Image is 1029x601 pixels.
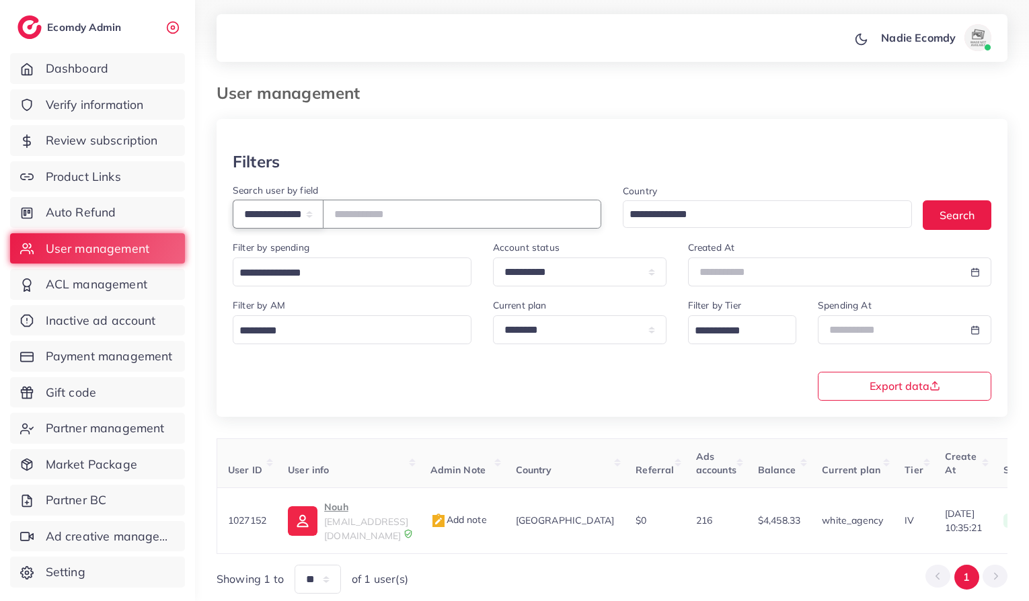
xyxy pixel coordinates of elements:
[10,449,185,480] a: Market Package
[217,571,284,587] span: Showing 1 to
[625,204,894,225] input: Search for option
[10,197,185,228] a: Auto Refund
[870,380,940,391] span: Export data
[430,513,447,529] img: admin_note.cdd0b510.svg
[696,450,736,476] span: Ads accounts
[758,464,796,476] span: Balance
[822,514,883,526] span: white_agency
[758,514,800,526] span: $4,458.33
[352,571,408,587] span: of 1 user(s)
[46,419,165,437] span: Partner management
[10,161,185,192] a: Product Links
[46,168,121,186] span: Product Links
[46,132,158,149] span: Review subscription
[228,464,262,476] span: User ID
[493,241,560,254] label: Account status
[818,298,872,312] label: Spending At
[954,565,979,590] button: Go to page 1
[47,21,124,34] h2: Ecomdy Admin
[636,464,674,476] span: Referral
[288,499,408,543] a: Nouh[EMAIL_ADDRESS][DOMAIN_NAME]
[235,321,454,342] input: Search for option
[10,269,185,300] a: ACL management
[688,241,735,254] label: Created At
[923,200,991,229] button: Search
[288,464,329,476] span: User info
[688,298,741,312] label: Filter by Tier
[235,263,454,284] input: Search for option
[516,514,615,526] span: [GEOGRAPHIC_DATA]
[430,514,487,526] span: Add note
[10,413,185,444] a: Partner management
[925,565,1007,590] ul: Pagination
[10,233,185,264] a: User management
[10,89,185,120] a: Verify information
[822,464,880,476] span: Current plan
[623,184,657,198] label: Country
[46,312,156,329] span: Inactive ad account
[46,96,144,114] span: Verify information
[881,30,956,46] p: Nadie Ecomdy
[233,298,285,312] label: Filter by AM
[233,315,471,344] div: Search for option
[404,529,413,538] img: 9CAL8B2pu8EFxCJHYAAAAldEVYdGRhdGU6Y3JlYXRlADIwMjItMTItMDlUMDQ6NTg6MzkrMDA6MDBXSlgLAAAAJXRFWHRkYXR...
[233,184,318,197] label: Search user by field
[46,456,137,473] span: Market Package
[10,377,185,408] a: Gift code
[17,15,124,39] a: logoEcomdy Admin
[233,257,471,286] div: Search for option
[324,499,408,515] p: Nouh
[46,60,108,77] span: Dashboard
[46,528,175,545] span: Ad creative management
[46,348,173,365] span: Payment management
[493,298,547,312] label: Current plan
[874,24,997,51] a: Nadie Ecomdyavatar
[945,450,977,476] span: Create At
[288,506,317,536] img: ic-user-info.36bf1079.svg
[46,276,147,293] span: ACL management
[46,563,85,581] span: Setting
[228,514,266,526] span: 1027152
[818,372,991,401] button: Export data
[905,464,923,476] span: Tier
[324,516,408,541] span: [EMAIL_ADDRESS][DOMAIN_NAME]
[233,152,280,171] h3: Filters
[964,24,991,51] img: avatar
[10,305,185,336] a: Inactive ad account
[46,384,96,401] span: Gift code
[688,315,796,344] div: Search for option
[905,514,914,526] span: IV
[696,514,712,526] span: 216
[10,125,185,156] a: Review subscription
[233,241,309,254] label: Filter by spending
[10,521,185,552] a: Ad creative management
[636,514,646,526] span: $0
[10,485,185,516] a: Partner BC
[217,83,371,103] h3: User management
[10,53,185,84] a: Dashboard
[10,557,185,588] a: Setting
[516,464,552,476] span: Country
[690,321,779,342] input: Search for option
[46,240,149,257] span: User management
[46,491,107,509] span: Partner BC
[17,15,42,39] img: logo
[945,507,982,534] span: [DATE] 10:35:21
[46,204,116,221] span: Auto Refund
[623,200,912,228] div: Search for option
[430,464,486,476] span: Admin Note
[10,341,185,372] a: Payment management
